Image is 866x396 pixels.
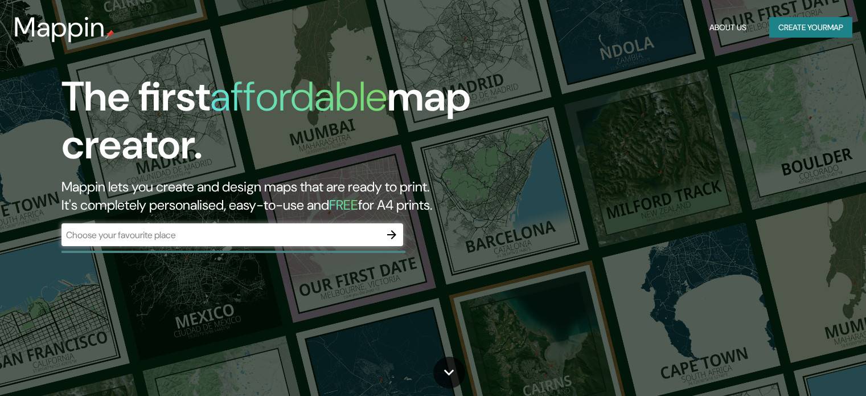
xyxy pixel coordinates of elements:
input: Choose your favourite place [61,228,380,242]
h3: Mappin [14,11,105,43]
h1: The first map creator. [61,73,495,178]
img: mappin-pin [105,30,114,39]
h5: FREE [329,196,358,214]
button: Create yourmap [769,17,852,38]
h2: Mappin lets you create and design maps that are ready to print. It's completely personalised, eas... [61,178,495,214]
button: About Us [705,17,751,38]
h1: affordable [210,70,387,123]
iframe: Help widget launcher [765,352,853,383]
